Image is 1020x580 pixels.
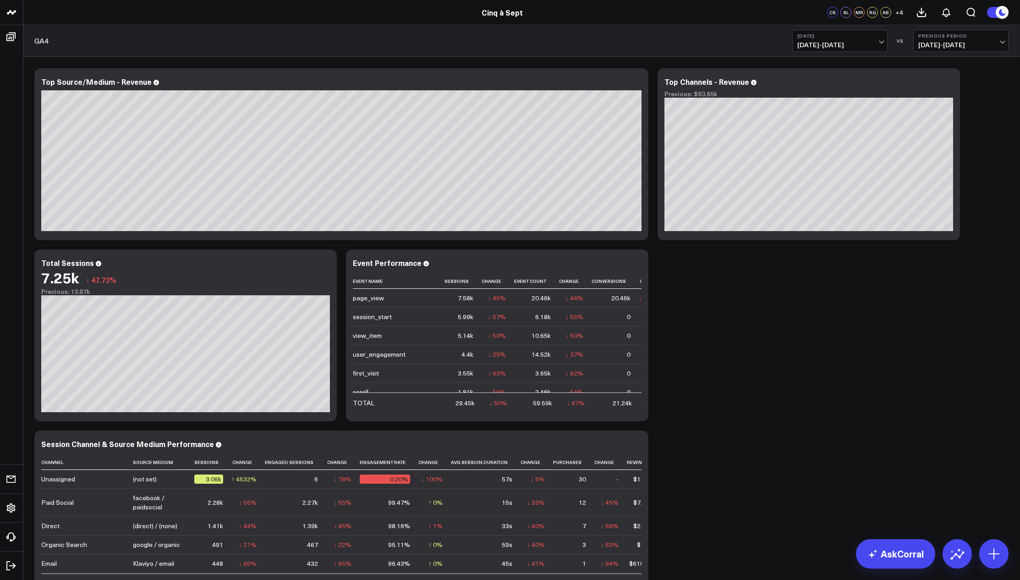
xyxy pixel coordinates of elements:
[482,7,523,17] a: Cinq à Sept
[133,521,177,530] div: (direct) / (none)
[627,350,631,359] div: 0
[482,274,514,289] th: Change
[353,312,392,321] div: session_start
[488,369,506,378] div: ↓ 63%
[461,350,473,359] div: 4.4k
[637,540,653,549] div: $1.4k
[553,455,594,470] th: Purchases
[388,521,410,530] div: 98.16%
[239,498,257,507] div: ↓ 55%
[565,293,583,303] div: ↓ 44%
[458,369,473,378] div: 3.55k
[133,455,194,470] th: Source Medium
[565,369,583,378] div: ↓ 62%
[41,540,87,549] div: Organic Search
[133,559,174,568] div: Klaviyo / email
[633,475,653,484] div: $17.9k
[489,398,507,408] div: ↓ 50%
[41,475,75,484] div: Unassigned
[458,293,473,303] div: 7.58k
[601,521,619,530] div: ↓ 68%
[601,498,619,507] div: ↓ 45%
[601,540,619,549] div: ↓ 63%
[582,521,586,530] div: 7
[533,398,552,408] div: 59.59k
[194,475,223,484] div: 3.06k
[592,274,639,289] th: Conversions
[601,559,619,568] div: ↓ 94%
[41,559,57,568] div: Email
[532,331,551,340] div: 10.65k
[640,398,658,408] div: ↓ 44%
[458,387,473,397] div: 1.81k
[627,387,631,397] div: 0
[428,521,443,530] div: ↓ 1%
[854,7,865,18] div: MR
[360,455,418,470] th: Engagement Rate
[428,559,443,568] div: ↑ 0%
[388,559,410,568] div: 96.43%
[458,312,473,321] div: 5.99k
[527,498,545,507] div: ↓ 33%
[451,455,521,470] th: Avg Session Duration
[208,521,223,530] div: 1.41k
[918,33,1004,39] b: Previous Period
[302,498,318,507] div: 2.27k
[334,540,351,549] div: ↓ 22%
[41,455,133,470] th: Channel
[212,559,223,568] div: 448
[792,30,888,52] button: [DATE][DATE]-[DATE]
[535,387,551,397] div: 2.46k
[307,540,318,549] div: 467
[521,455,553,470] th: Change
[827,7,838,18] div: CS
[41,498,74,507] div: Paid Social
[797,41,883,49] span: [DATE] - [DATE]
[326,455,360,470] th: Change
[488,350,506,359] div: ↓ 25%
[579,475,586,484] div: 30
[353,369,379,378] div: first_visit
[880,7,891,18] div: AB
[488,331,506,340] div: ↓ 50%
[91,275,116,285] span: 47.73%
[41,269,79,286] div: 7.25k
[527,540,545,549] div: ↓ 40%
[895,9,903,16] span: + 4
[892,38,909,44] div: VS
[616,475,619,484] div: -
[594,455,627,470] th: Change
[567,398,585,408] div: ↓ 47%
[388,540,410,549] div: 95.11%
[455,398,475,408] div: 29.45k
[639,293,657,303] div: ↓ 44%
[532,350,551,359] div: 14.52k
[611,293,631,303] div: 20.46k
[353,331,382,340] div: view_item
[34,36,49,46] a: GA4
[913,30,1009,52] button: Previous Period[DATE]-[DATE]
[41,258,94,268] div: Total Sessions
[428,540,443,549] div: ↑ 0%
[353,293,384,303] div: page_view
[840,7,851,18] div: SL
[565,350,583,359] div: ↓ 37%
[918,41,1004,49] span: [DATE] - [DATE]
[502,498,512,507] div: 15s
[579,498,586,507] div: 12
[502,540,512,549] div: 59s
[867,7,878,18] div: RG
[797,33,883,39] b: [DATE]
[527,521,545,530] div: ↓ 40%
[458,331,473,340] div: 5.14k
[527,559,545,568] div: ↓ 41%
[565,331,583,340] div: ↓ 50%
[856,539,935,569] a: AskCorral
[444,274,482,289] th: Sessions
[488,293,506,303] div: ↓ 45%
[133,493,186,512] div: facebook / paidsocial
[239,521,257,530] div: ↓ 44%
[613,398,632,408] div: 21.24k
[514,274,559,289] th: Event Count
[353,258,422,268] div: Event Performance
